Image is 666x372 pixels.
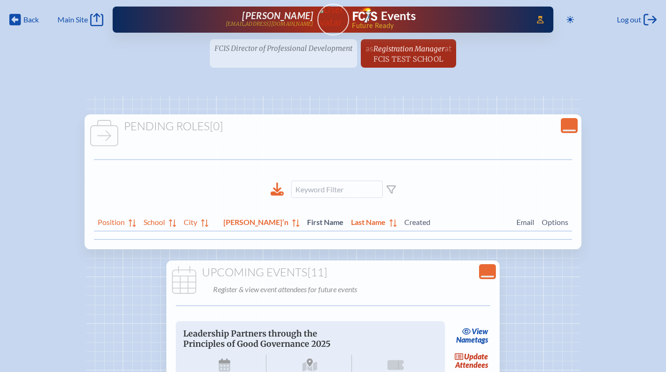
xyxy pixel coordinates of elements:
[317,4,349,35] a: User Avatar
[362,39,455,68] a: asRegistration ManageratFCIS Test School
[351,216,386,227] span: Last Name
[210,119,223,133] span: [0]
[291,181,383,198] input: Keyword Filter
[464,352,488,361] span: update
[57,15,88,24] span: Main Site
[271,182,284,196] div: Download to CSV
[184,216,197,227] span: City
[242,10,313,21] span: [PERSON_NAME]
[143,10,314,29] a: [PERSON_NAME][EMAIL_ADDRESS][DOMAIN_NAME]
[365,43,373,53] span: as
[213,283,494,296] p: Register & view event attendees for future events
[617,15,641,24] span: Log out
[307,216,344,227] span: First Name
[308,265,327,279] span: [11]
[143,216,165,227] span: School
[404,216,509,227] span: Created
[183,329,330,349] span: Leadership Partners through the Principles of Good Governance 2025
[313,3,353,28] img: User Avatar
[353,7,524,29] div: FCIS Events — Future ready
[454,325,491,346] a: viewNametags
[444,43,451,53] span: at
[170,266,496,279] h1: Upcoming Events
[223,216,288,227] span: [PERSON_NAME]’n
[353,7,377,22] img: Florida Council of Independent Schools
[88,120,578,133] h1: Pending Roles
[57,13,103,26] a: Main Site
[98,216,125,227] span: Position
[23,15,39,24] span: Back
[353,7,416,24] a: FCIS LogoEvents
[452,350,491,372] a: updateAttendees
[542,216,568,227] span: Options
[472,327,488,336] span: view
[381,10,416,22] h1: Events
[516,216,534,227] span: Email
[226,21,314,27] p: [EMAIL_ADDRESS][DOMAIN_NAME]
[373,55,443,63] span: FCIS Test School
[352,22,523,29] span: Future Ready
[373,44,444,53] span: Registration Manager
